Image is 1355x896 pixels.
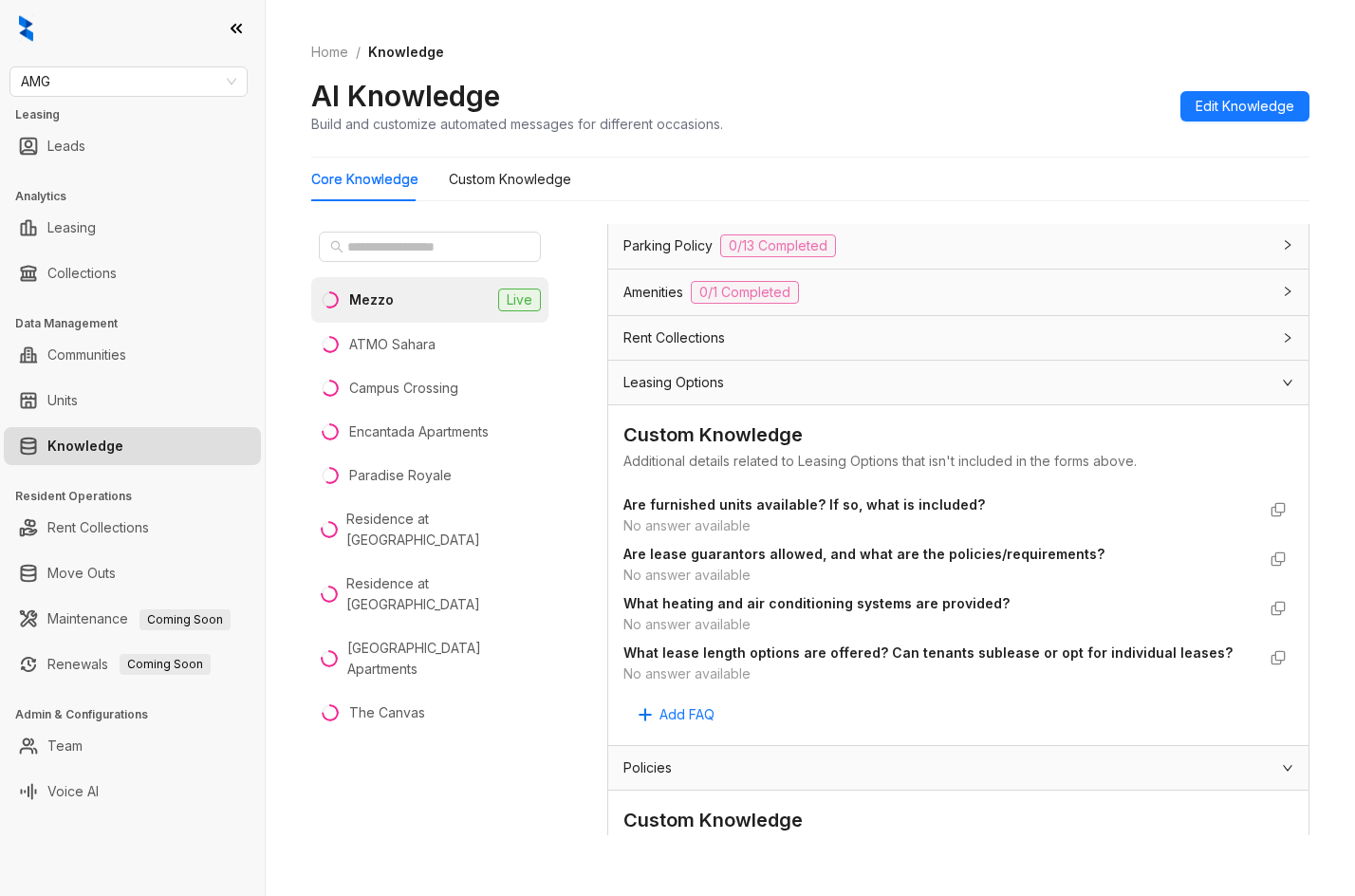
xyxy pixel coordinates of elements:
li: Team [4,727,261,765]
div: Residence at [GEOGRAPHIC_DATA] [346,509,541,551]
div: Rent Collections [608,316,1309,360]
a: Leads [47,127,85,165]
li: Voice AI [4,773,261,811]
div: Core Knowledge [311,169,418,190]
li: Renewals [4,645,261,683]
span: Coming Soon [139,609,231,630]
li: Knowledge [4,427,261,465]
div: Custom Knowledge [623,420,1293,450]
h3: Data Management [15,315,265,332]
div: No answer available [623,565,1255,586]
div: Leasing Options [608,361,1309,404]
div: The Canvas [349,702,425,723]
span: Edit Knowledge [1196,96,1294,117]
div: Additional details related to Leasing Options that isn't included in the forms above. [623,451,1293,472]
img: logo [19,15,33,42]
div: Encantada Apartments [349,421,489,442]
strong: Are lease guarantors allowed, and what are the policies/requirements? [623,546,1104,562]
li: Leads [4,127,261,165]
span: Leasing Options [623,372,724,393]
div: Amenities0/1 Completed [608,270,1309,315]
div: No answer available [623,614,1255,635]
a: Voice AI [47,773,99,811]
div: Custom Knowledge [623,806,1293,835]
div: Build and customize automated messages for different occasions. [311,114,723,134]
li: Communities [4,336,261,374]
strong: Are furnished units available? If so, what is included? [623,496,985,513]
span: collapsed [1282,332,1293,344]
li: Units [4,382,261,420]
li: Rent Collections [4,509,261,547]
div: Parking Policy0/13 Completed [608,223,1309,269]
span: Knowledge [368,44,444,60]
span: expanded [1282,377,1293,388]
span: Amenities [623,282,683,303]
span: Live [498,289,541,311]
div: No answer available [623,663,1255,684]
h3: Resident Operations [15,488,265,505]
li: Collections [4,254,261,292]
h3: Leasing [15,106,265,123]
span: search [330,240,343,253]
a: Communities [47,336,126,374]
div: ATMO Sahara [349,334,436,355]
div: Campus Crossing [349,378,458,399]
a: Move Outs [47,554,116,592]
div: Policies [608,746,1309,790]
h2: AI Knowledge [311,78,500,114]
span: collapsed [1282,286,1293,297]
a: Home [307,42,352,63]
div: Residence at [GEOGRAPHIC_DATA] [346,573,541,615]
a: Rent Collections [47,509,149,547]
button: Add FAQ [623,700,730,730]
li: Move Outs [4,554,261,592]
span: 0/13 Completed [720,234,836,257]
div: Mezzo [349,289,394,310]
a: RenewalsComing Soon [47,645,211,683]
div: [GEOGRAPHIC_DATA] Apartments [347,638,541,680]
div: No answer available [623,515,1255,536]
li: / [356,42,361,63]
h3: Analytics [15,188,265,205]
span: Policies [623,757,672,778]
div: Paradise Royale [349,465,452,486]
li: Maintenance [4,600,261,638]
a: Leasing [47,209,96,247]
a: Team [47,727,83,765]
a: Knowledge [47,427,123,465]
span: Coming Soon [120,654,211,675]
a: Units [47,382,78,420]
span: collapsed [1282,239,1293,251]
li: Leasing [4,209,261,247]
h3: Admin & Configurations [15,706,265,723]
span: Add FAQ [659,704,715,725]
div: Custom Knowledge [449,169,571,190]
a: Collections [47,254,117,292]
span: Rent Collections [623,327,725,348]
span: 0/1 Completed [691,281,799,304]
strong: What heating and air conditioning systems are provided? [623,595,1010,611]
strong: What lease length options are offered? Can tenants sublease or opt for individual leases? [623,644,1233,661]
span: AMG [21,67,236,96]
span: expanded [1282,762,1293,774]
span: Parking Policy [623,235,713,256]
button: Edit Knowledge [1180,91,1309,121]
